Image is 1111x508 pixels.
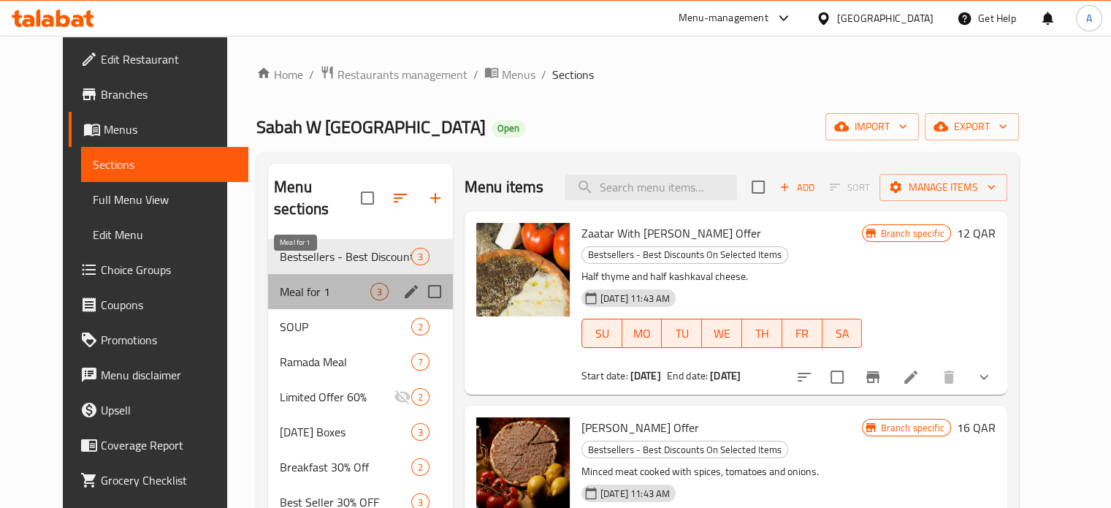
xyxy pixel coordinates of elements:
[69,357,248,393] a: Menu disclaimer
[93,191,237,208] span: Full Menu View
[81,147,248,182] a: Sections
[280,318,411,335] span: SOUP
[352,183,383,213] span: Select all sections
[412,355,429,369] span: 7
[581,463,862,481] p: Minced meat cooked with spices, tomatoes and onions.
[101,50,237,68] span: Edit Restaurant
[268,344,453,379] div: Ramada Meal7
[101,401,237,419] span: Upsell
[280,388,394,406] span: Limited Offer 60%
[541,66,546,83] li: /
[957,223,996,243] h6: 12 QAR
[581,441,788,458] div: Bestsellers - Best Discounts On Selected Items
[411,458,429,476] div: items
[371,285,388,299] span: 3
[412,425,429,439] span: 3
[411,353,429,371] div: items
[581,417,699,439] span: [PERSON_NAME] Offer
[925,113,1019,140] button: export
[774,176,820,199] span: Add item
[582,246,787,263] span: Bestsellers - Best Discounts On Selected Items
[622,319,663,348] button: MO
[394,388,411,406] svg: Inactive section
[411,423,429,441] div: items
[411,388,429,406] div: items
[268,414,453,450] div: [DATE] Boxes3
[581,246,788,264] div: Bestsellers - Best Discounts On Selected Items
[473,66,478,83] li: /
[748,323,776,344] span: TH
[412,250,429,264] span: 3
[595,487,676,501] span: [DATE] 11:43 AM
[936,118,1007,136] span: export
[370,283,389,300] div: items
[879,174,1007,201] button: Manage items
[81,182,248,217] a: Full Menu View
[268,239,453,274] div: Bestsellers - Best Discounts On Selected Items3
[708,323,736,344] span: WE
[337,66,467,83] span: Restaurants management
[825,113,919,140] button: import
[874,421,950,435] span: Branch specific
[630,366,661,385] b: [DATE]
[822,362,852,393] span: Select to update
[476,223,570,316] img: Zaatar With Cheese Manoucheh Offer
[309,66,314,83] li: /
[975,368,993,386] svg: Show Choices
[412,390,429,404] span: 2
[891,178,996,197] span: Manage items
[966,360,1001,395] button: show more
[280,423,411,441] div: Ramadan Boxes
[702,319,742,348] button: WE
[411,318,429,335] div: items
[502,66,535,83] span: Menus
[101,366,237,384] span: Menu disclaimer
[411,248,429,265] div: items
[101,471,237,489] span: Grocery Checklist
[822,319,863,348] button: SA
[492,122,525,134] span: Open
[69,77,248,112] a: Branches
[69,252,248,287] a: Choice Groups
[465,176,544,198] h2: Menu items
[69,322,248,357] a: Promotions
[742,319,782,348] button: TH
[418,181,453,216] button: Add section
[69,287,248,322] a: Coupons
[668,323,696,344] span: TU
[280,353,411,371] span: Ramada Meal
[93,226,237,243] span: Edit Menu
[69,112,248,147] a: Menus
[902,368,920,386] a: Edit menu item
[280,248,411,265] div: Bestsellers - Best Discounts On Selected Items
[101,296,237,314] span: Coupons
[588,323,616,344] span: SU
[581,268,862,286] p: Half thyme and half kashkaval cheese.
[581,222,761,244] span: Zaatar With [PERSON_NAME] Offer
[101,331,237,349] span: Promotions
[788,323,817,344] span: FR
[101,86,237,103] span: Branches
[256,110,486,143] span: Sabah W [GEOGRAPHIC_DATA]
[412,460,429,474] span: 2
[104,121,237,138] span: Menus
[484,65,535,84] a: Menus
[957,417,996,438] h6: 16 QAR
[837,10,934,26] div: [GEOGRAPHIC_DATA]
[874,227,950,240] span: Branch specific
[256,66,303,83] a: Home
[256,65,1019,84] nav: breadcrumb
[855,360,890,395] button: Branch-specific-item
[581,319,622,348] button: SU
[280,458,411,476] span: Breakfast 30% Off
[69,42,248,77] a: Edit Restaurant
[400,281,422,303] button: edit
[774,176,820,199] button: Add
[69,463,248,498] a: Grocery Checklist
[743,172,774,202] span: Select section
[782,319,822,348] button: FR
[274,176,361,220] h2: Menu sections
